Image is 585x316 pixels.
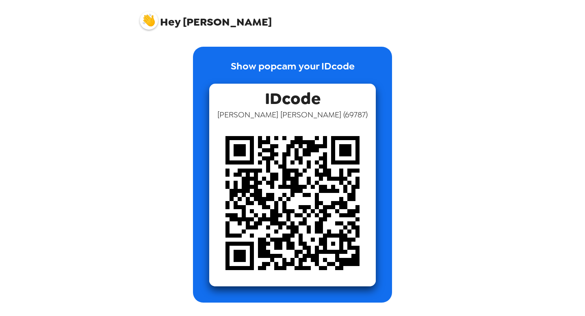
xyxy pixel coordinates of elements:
[140,7,272,28] span: [PERSON_NAME]
[160,15,180,29] span: Hey
[265,84,321,109] span: IDcode
[140,11,158,30] img: profile pic
[231,59,355,84] p: Show popcam your IDcode
[217,109,368,120] span: [PERSON_NAME] [PERSON_NAME] ( 69787 )
[209,120,376,286] img: qr code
